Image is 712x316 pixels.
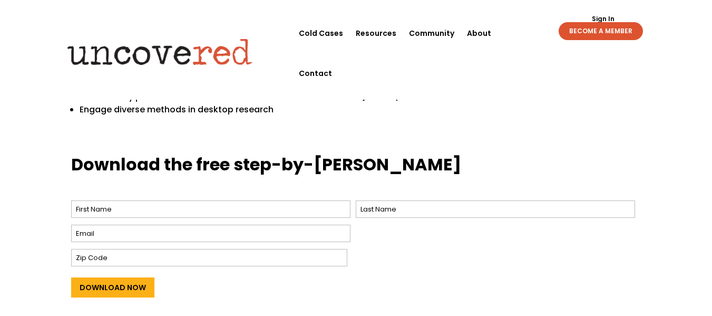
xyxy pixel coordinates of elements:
a: BECOME A MEMBER [559,22,643,40]
a: Resources [356,13,396,53]
input: First Name [71,200,350,218]
a: Sign In [586,16,620,22]
a: Community [409,13,454,53]
a: Contact [299,53,332,93]
input: Download Now [71,277,154,298]
a: Cold Cases [299,13,343,53]
img: Uncovered logo [58,31,261,72]
h3: Download the free step-by-[PERSON_NAME] [71,153,641,182]
input: Email [71,225,350,242]
input: Last Name [356,200,635,218]
a: About [467,13,491,53]
input: Zip Code [71,249,347,266]
p: Engage diverse methods in desktop research [80,103,336,116]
